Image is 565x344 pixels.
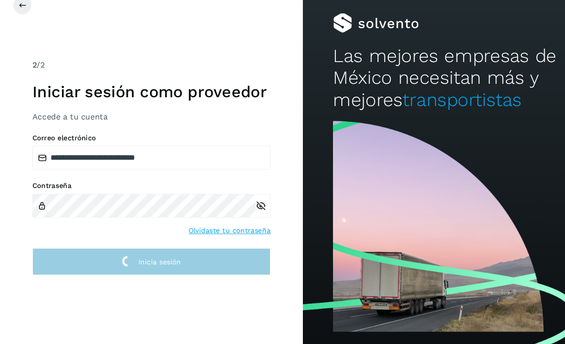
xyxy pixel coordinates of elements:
label: Correo electrónico [30,141,252,149]
h3: Accede a tu cuenta [30,120,252,129]
h2: Las mejores empresas de México necesitan más y mejores [311,58,537,119]
label: Contraseña [30,185,252,193]
span: Inicia sesión [129,257,169,263]
button: Inicia sesión [30,247,252,273]
h1: Iniciar sesión como proveedor [30,93,252,110]
div: /2 [30,71,252,82]
a: Olvidaste tu contraseña [176,226,252,236]
span: transportistas [376,99,487,119]
span: 2 [30,72,34,81]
